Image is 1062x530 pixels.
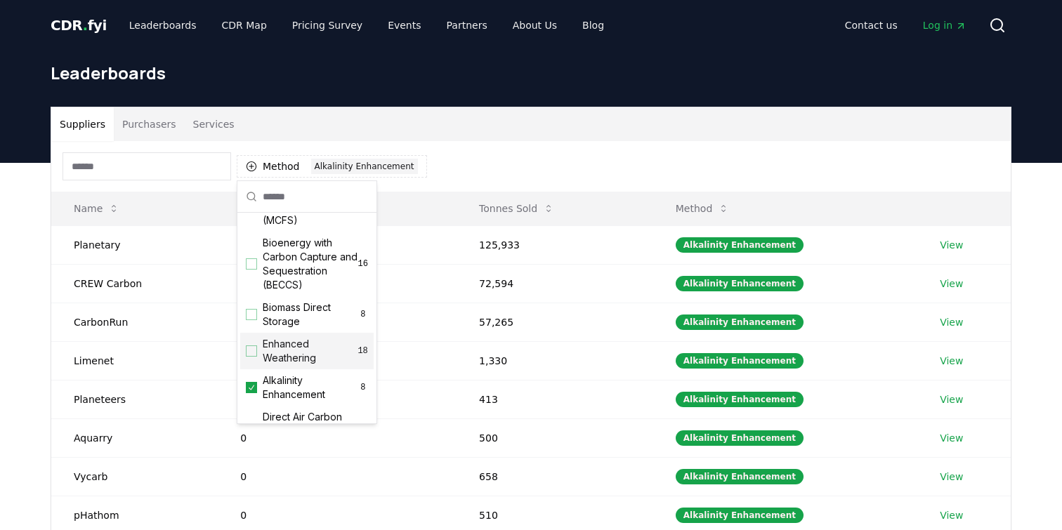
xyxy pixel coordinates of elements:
a: Contact us [834,13,909,38]
div: Alkalinity Enhancement [676,469,804,484]
a: View [940,508,963,522]
span: Log in [923,18,966,32]
div: Alkalinity Enhancement [676,392,804,407]
span: 18 [358,345,368,357]
button: Method [664,194,741,223]
td: Limenet [51,341,218,380]
a: View [940,431,963,445]
td: Planetary [51,225,218,264]
a: View [940,315,963,329]
a: View [940,277,963,291]
td: 413 [457,380,653,418]
td: 72,594 [457,264,653,303]
td: 57,265 [457,303,653,341]
div: Alkalinity Enhancement [676,314,804,330]
td: CREW Carbon [51,264,218,303]
a: Pricing Survey [281,13,374,38]
nav: Main [118,13,615,38]
div: Alkalinity Enhancement [676,508,804,523]
h1: Leaderboards [51,62,1011,84]
a: Leaderboards [118,13,208,38]
a: View [940,470,963,484]
td: 1,330 [457,341,653,380]
a: View [940,354,963,368]
a: CDR.fyi [51,15,107,35]
span: Alkalinity Enhancement [263,373,358,402]
span: 16 [358,258,368,270]
button: Name [63,194,131,223]
a: CDR Map [211,13,278,38]
td: Planeteers [51,380,218,418]
button: MethodAlkalinity Enhancement [237,155,427,178]
a: View [940,392,963,406]
td: 14 [218,341,457,380]
span: . [83,17,88,34]
span: CDR fyi [51,17,107,34]
span: 8 [358,309,368,320]
div: Alkalinity Enhancement [311,159,418,174]
td: 1,967 [218,225,457,264]
td: CarbonRun [51,303,218,341]
span: Biomass Direct Storage [263,300,358,329]
td: 125,933 [457,225,653,264]
a: About Us [501,13,568,38]
span: Bioenergy with Carbon Capture and Sequestration (BECCS) [263,236,358,292]
span: Enhanced Weathering [263,337,358,365]
button: Purchasers [114,107,185,141]
div: Alkalinity Enhancement [676,353,804,369]
div: Alkalinity Enhancement [676,430,804,446]
td: Vycarb [51,457,218,496]
button: Suppliers [51,107,114,141]
td: 21 [218,303,457,341]
button: Tonnes Sold [468,194,565,223]
button: Services [185,107,243,141]
td: 0 [218,380,457,418]
span: 8 [358,382,368,393]
a: Log in [912,13,978,38]
td: 500 [457,418,653,457]
span: Direct Air Carbon Capture and Sequestration (DACCS) [263,410,358,466]
div: Alkalinity Enhancement [676,237,804,253]
td: 0 [218,457,457,496]
td: Aquarry [51,418,218,457]
a: Events [376,13,432,38]
td: 658 [457,457,653,496]
td: 0 [218,418,457,457]
button: Tonnes Delivered [229,194,353,223]
nav: Main [834,13,978,38]
td: 102 [218,264,457,303]
a: Blog [571,13,615,38]
div: Alkalinity Enhancement [676,276,804,291]
a: Partners [435,13,499,38]
a: View [940,238,963,252]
